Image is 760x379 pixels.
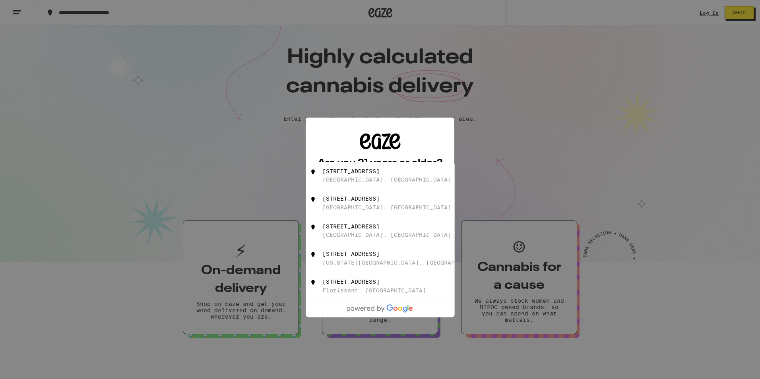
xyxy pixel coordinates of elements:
div: [STREET_ADDRESS] [322,278,380,285]
img: 1031 Kenstone Court [309,278,317,286]
div: [STREET_ADDRESS] [322,168,380,174]
img: 1031 Kenston Way [309,223,317,231]
div: [STREET_ADDRESS] [322,223,380,230]
div: Florissant, [GEOGRAPHIC_DATA] [322,287,426,294]
img: 1031 Kenston Drive [309,168,317,176]
img: 1031 Kenston Court [309,195,317,203]
div: [GEOGRAPHIC_DATA], [GEOGRAPHIC_DATA] [322,232,451,238]
div: [GEOGRAPHIC_DATA], [GEOGRAPHIC_DATA] [322,204,451,211]
img: 1031 Kenston Pl [309,251,317,259]
span: Hi. Need any help? [5,6,57,12]
div: [STREET_ADDRESS] [322,251,380,257]
div: [GEOGRAPHIC_DATA], [GEOGRAPHIC_DATA] [322,176,451,183]
h2: Are you 21 years or older? [318,159,442,168]
div: [US_STATE][GEOGRAPHIC_DATA], [GEOGRAPHIC_DATA] [322,259,487,266]
div: [STREET_ADDRESS] [322,195,380,202]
